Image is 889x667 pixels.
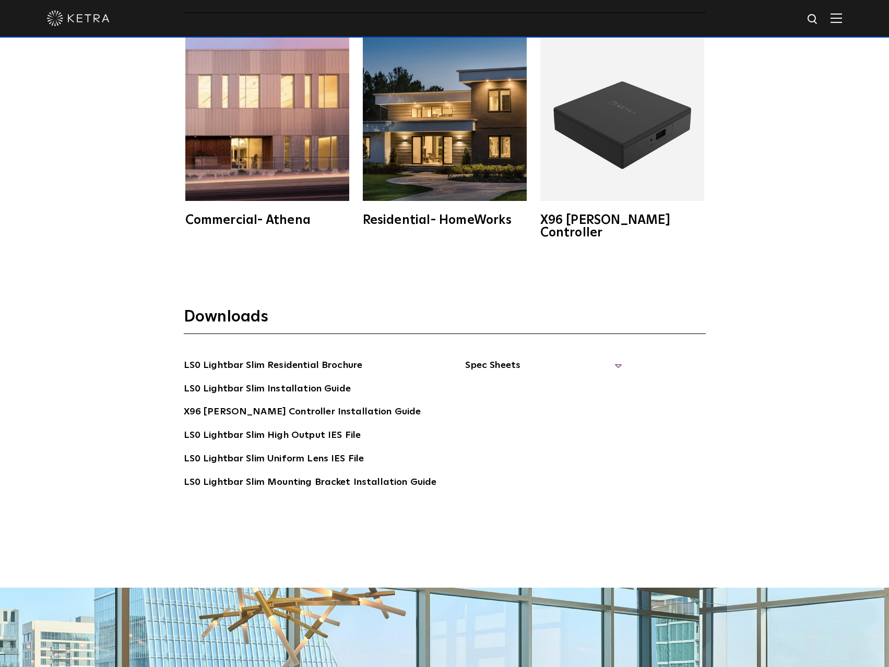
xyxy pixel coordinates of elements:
[184,358,363,375] a: LS0 Lightbar Slim Residential Brochure
[185,37,349,201] img: athena-square
[184,451,364,468] a: LS0 Lightbar Slim Uniform Lens IES File
[184,37,351,227] a: Commercial- Athena
[184,475,437,492] a: LS0 Lightbar Slim Mounting Bracket Installation Guide
[184,404,421,421] a: X96 [PERSON_NAME] Controller Installation Guide
[831,13,842,23] img: Hamburger%20Nav.svg
[540,37,704,201] img: X96_Controller
[184,428,361,445] a: LS0 Lightbar Slim High Output IES File
[363,214,527,227] div: Residential- HomeWorks
[807,13,820,26] img: search icon
[47,10,110,26] img: ketra-logo-2019-white
[539,37,706,239] a: X96 [PERSON_NAME] Controller
[361,37,528,227] a: Residential- HomeWorks
[540,214,704,239] div: X96 [PERSON_NAME] Controller
[184,307,706,334] h3: Downloads
[185,214,349,227] div: Commercial- Athena
[184,382,351,398] a: LS0 Lightbar Slim Installation Guide
[363,37,527,201] img: homeworks_hero
[465,358,622,381] span: Spec Sheets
